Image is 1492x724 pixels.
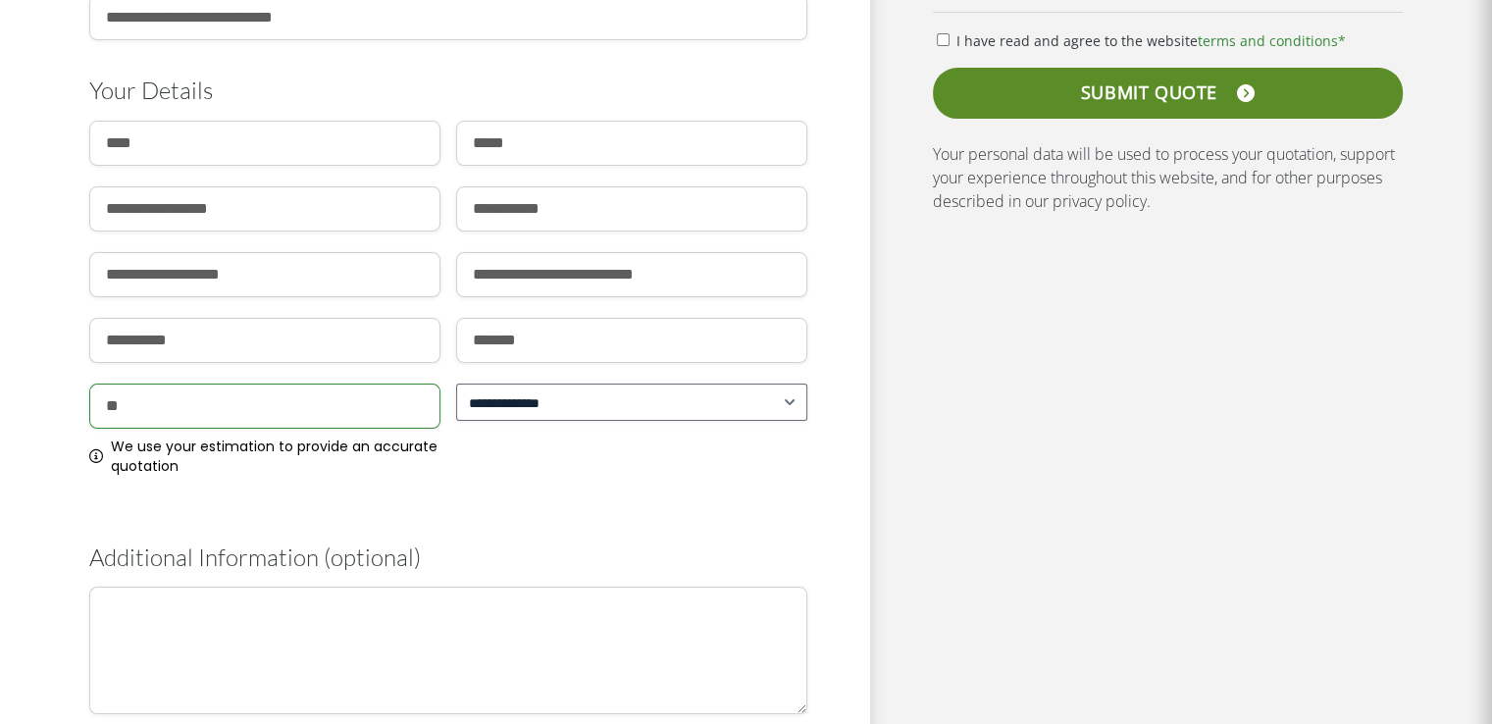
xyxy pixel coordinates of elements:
[89,77,807,105] h3: Your Details
[937,33,950,46] input: I have read and agree to the websiteterms and conditions*
[933,142,1403,213] p: Your personal data will be used to process your quotation, support your experience throughout thi...
[1081,82,1217,104] span: SUBMIT QUOTE
[956,31,1346,50] span: I have read and agree to the website
[1198,31,1346,50] a: terms and conditions*
[933,68,1403,119] a: SUBMIT QUOTE
[89,437,440,476] div: We use your estimation to provide an accurate quotation
[89,543,807,572] h3: Additional Information (optional)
